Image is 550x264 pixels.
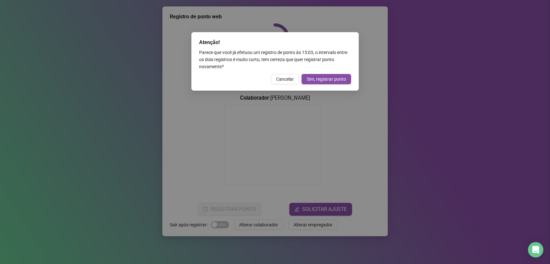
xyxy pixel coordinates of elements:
div: Atenção! [199,39,351,46]
div: Open Intercom Messenger [528,242,544,258]
span: Sim, registrar ponto [307,76,346,83]
button: Sim, registrar ponto [302,74,351,84]
span: Cancelar [276,76,294,83]
div: Parece que você já efetuou um registro de ponto às 15:03 , o intervalo entre os dois registros é ... [199,49,351,70]
button: Cancelar [271,74,299,84]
